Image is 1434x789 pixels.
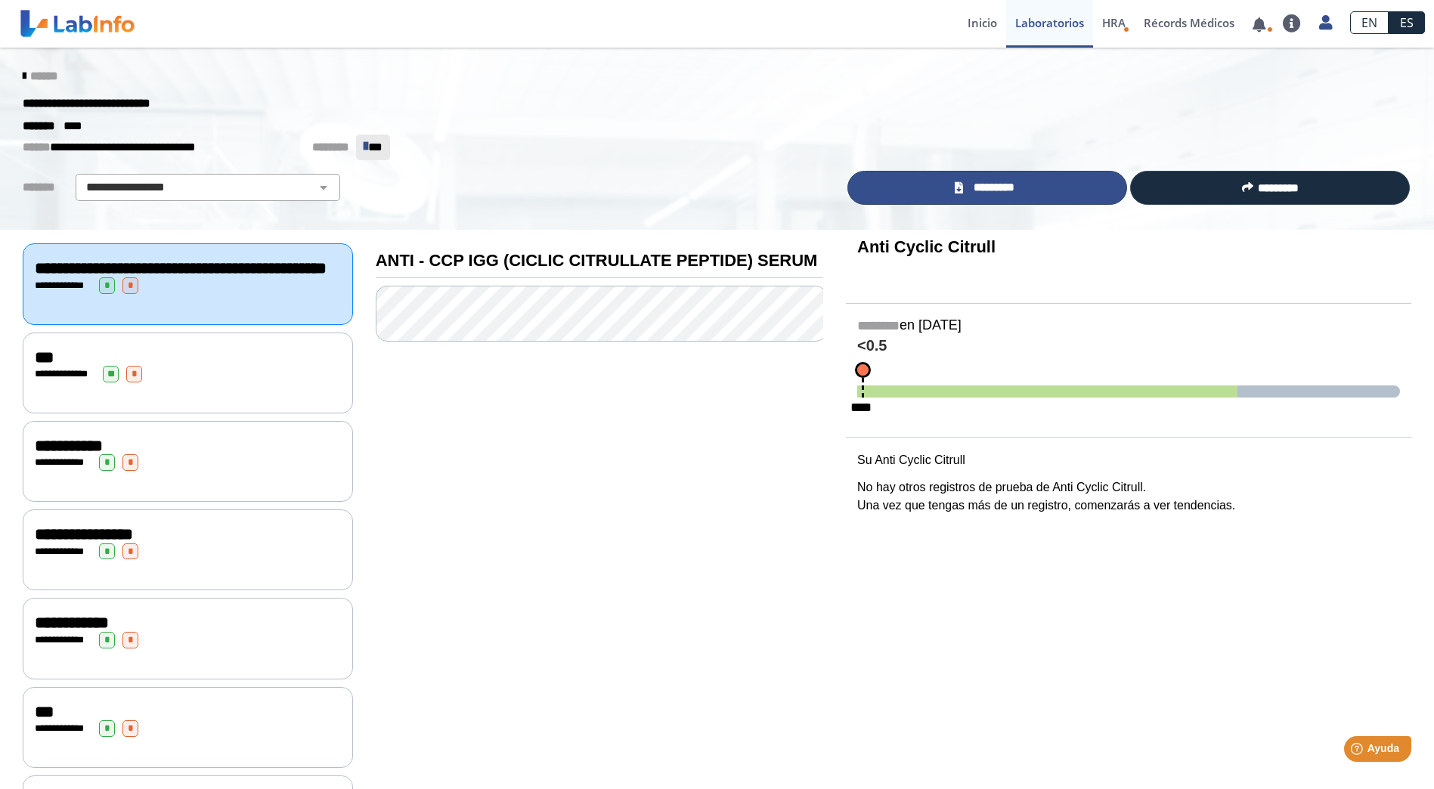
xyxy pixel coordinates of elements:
[1350,11,1389,34] a: EN
[857,451,1400,469] p: Su Anti Cyclic Citrull
[1102,15,1126,30] span: HRA
[857,478,1400,515] p: No hay otros registros de prueba de Anti Cyclic Citrull. Una vez que tengas más de un registro, c...
[1299,730,1417,772] iframe: Help widget launcher
[857,317,1400,335] h5: en [DATE]
[1389,11,1425,34] a: ES
[376,251,818,270] b: ANTI - CCP IGG (CICLIC CITRULLATE PEPTIDE) SERUM
[857,337,1400,356] h4: <0.5
[857,237,996,256] b: Anti Cyclic Citrull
